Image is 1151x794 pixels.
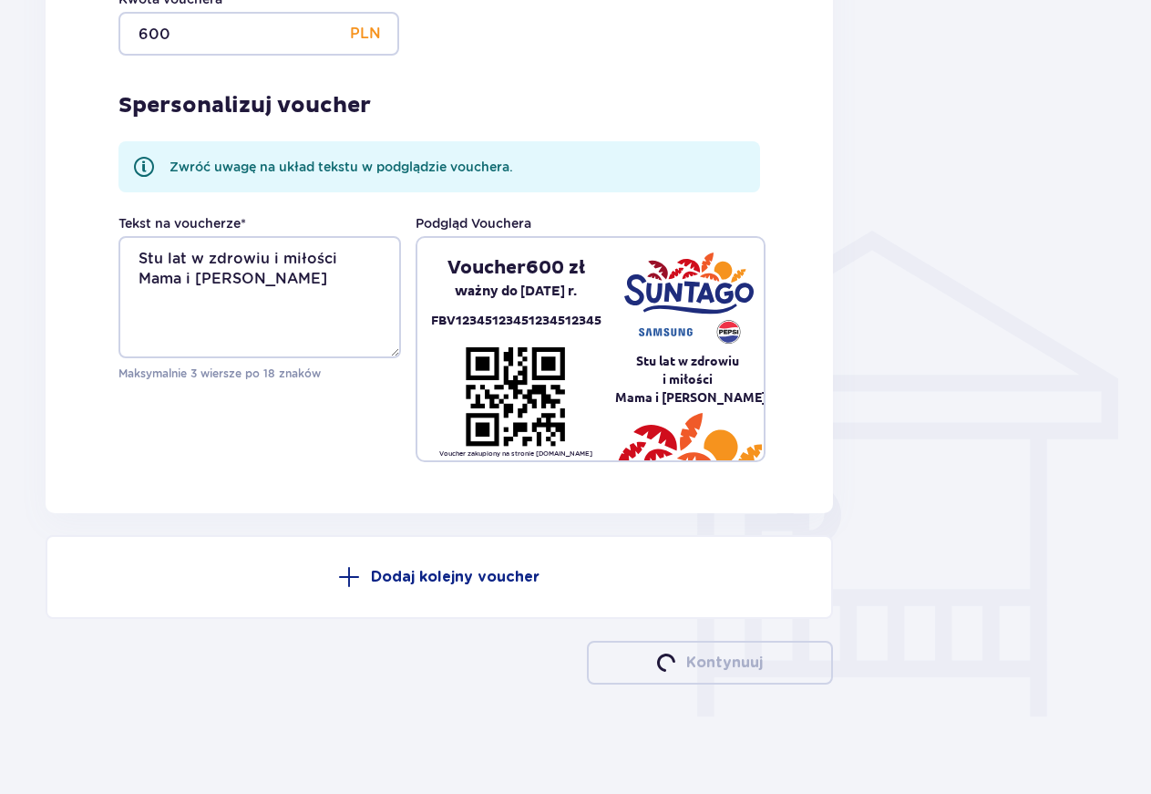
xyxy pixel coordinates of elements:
p: Dodaj kolejny voucher [371,567,540,587]
img: Suntago - Samsung - Pepsi [624,253,754,344]
pre: Stu lat w zdrowiu i miłości Mama i [PERSON_NAME] [615,352,764,407]
p: Voucher zakupiony na stronie [DOMAIN_NAME] [439,449,592,459]
img: loader [657,654,675,672]
p: Spersonalizuj voucher [118,92,371,119]
textarea: Stu lat w zdrowiu i miłości Mama i [PERSON_NAME] [118,236,401,358]
button: Dodaj kolejny voucher [46,535,834,619]
button: loaderKontynuuj [587,641,833,685]
p: FBV12345123451234512345 [431,311,601,332]
label: Tekst na voucherze * [118,214,246,232]
p: Voucher 600 zł [447,256,585,280]
p: Podgląd Vouchera [416,214,531,232]
p: Maksymalnie 3 wiersze po 18 znaków [118,366,401,382]
p: Zwróć uwagę na układ tekstu w podglądzie vouchera. [170,158,513,176]
p: ważny do [DATE] r. [455,280,577,304]
p: PLN [350,12,381,56]
p: Kontynuuj [686,653,763,673]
